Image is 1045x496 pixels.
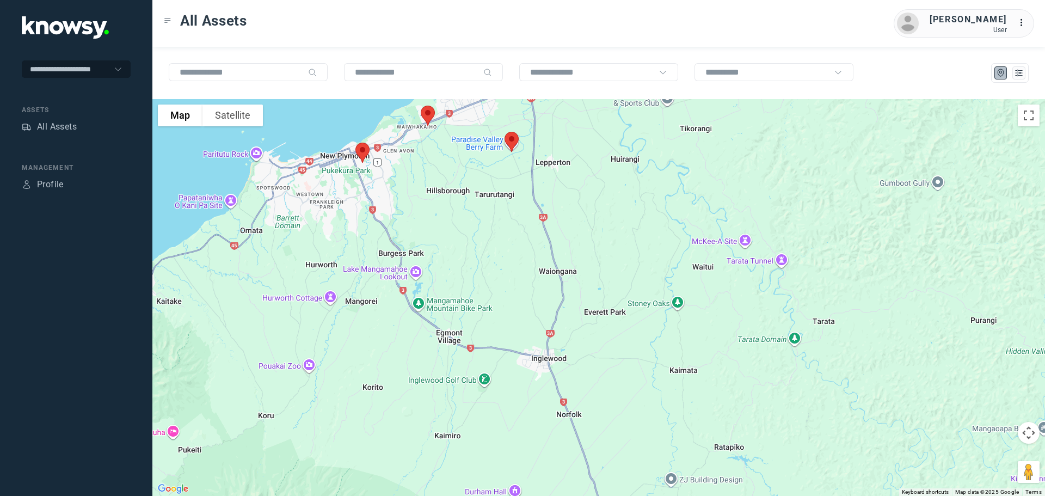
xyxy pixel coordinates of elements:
img: Application Logo [22,16,109,39]
img: avatar.png [897,13,919,34]
div: Assets [22,105,131,115]
a: Open this area in Google Maps (opens a new window) [155,482,191,496]
div: User [930,26,1007,34]
div: : [1018,16,1031,31]
a: ProfileProfile [22,178,64,191]
div: Toggle Menu [164,17,171,25]
div: Management [22,163,131,173]
button: Show street map [158,105,202,126]
span: All Assets [180,11,247,30]
div: List [1014,68,1024,78]
a: AssetsAll Assets [22,120,77,133]
button: Drag Pegman onto the map to open Street View [1018,461,1040,483]
tspan: ... [1018,19,1029,27]
div: [PERSON_NAME] [930,13,1007,26]
button: Toggle fullscreen view [1018,105,1040,126]
div: Profile [22,180,32,189]
div: : [1018,16,1031,29]
div: Profile [37,178,64,191]
div: Map [996,68,1006,78]
button: Keyboard shortcuts [902,488,949,496]
div: All Assets [37,120,77,133]
div: Search [308,68,317,77]
span: Map data ©2025 Google [955,489,1019,495]
button: Map camera controls [1018,422,1040,444]
div: Assets [22,122,32,132]
a: Terms (opens in new tab) [1025,489,1042,495]
div: Search [483,68,492,77]
img: Google [155,482,191,496]
button: Show satellite imagery [202,105,263,126]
